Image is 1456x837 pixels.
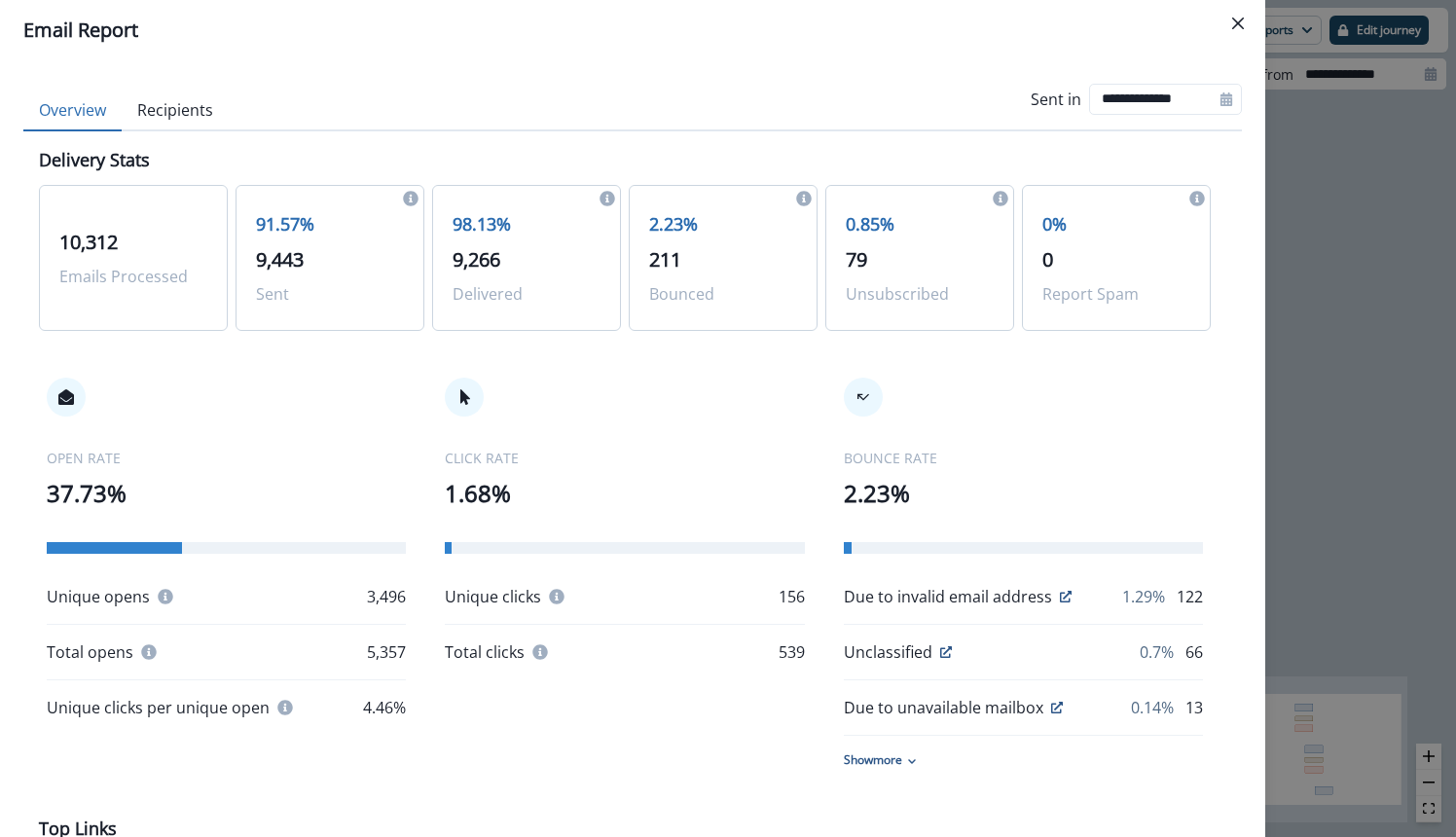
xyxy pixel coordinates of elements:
[47,640,133,664] p: Total opens
[453,211,601,237] p: 98.13%
[256,211,404,237] p: 91.57%
[844,751,902,769] p: Show more
[1031,88,1081,111] p: Sent in
[453,282,601,306] p: Delivered
[1042,282,1190,306] p: Report Spam
[23,16,1242,45] div: Email Report
[445,640,525,664] p: Total clicks
[256,282,404,306] p: Sent
[844,476,1203,511] p: 2.23%
[47,476,406,511] p: 37.73%
[1177,585,1203,608] p: 122
[649,282,797,306] p: Bounced
[47,448,406,468] p: OPEN RATE
[367,585,406,608] p: 3,496
[1140,640,1174,664] p: 0.7%
[779,640,805,664] p: 539
[445,476,804,511] p: 1.68%
[47,585,150,608] p: Unique opens
[844,448,1203,468] p: BOUNCE RATE
[1222,8,1254,39] button: Close
[59,229,118,255] span: 10,312
[1042,246,1053,273] span: 0
[256,246,304,273] span: 9,443
[47,696,270,719] p: Unique clicks per unique open
[23,91,122,131] button: Overview
[844,696,1043,719] p: Due to unavailable mailbox
[844,585,1052,608] p: Due to invalid email address
[363,696,406,719] p: 4.46%
[649,246,681,273] span: 211
[846,211,994,237] p: 0.85%
[1185,640,1203,664] p: 66
[1042,211,1190,237] p: 0%
[844,640,932,664] p: Unclassified
[779,585,805,608] p: 156
[367,640,406,664] p: 5,357
[1131,696,1174,719] p: 0.14%
[846,282,994,306] p: Unsubscribed
[649,211,797,237] p: 2.23%
[1185,696,1203,719] p: 13
[846,246,867,273] span: 79
[39,147,150,173] p: Delivery Stats
[445,448,804,468] p: CLICK RATE
[59,265,207,288] p: Emails Processed
[122,91,229,131] button: Recipients
[453,246,500,273] span: 9,266
[1122,585,1165,608] p: 1.29%
[445,585,541,608] p: Unique clicks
